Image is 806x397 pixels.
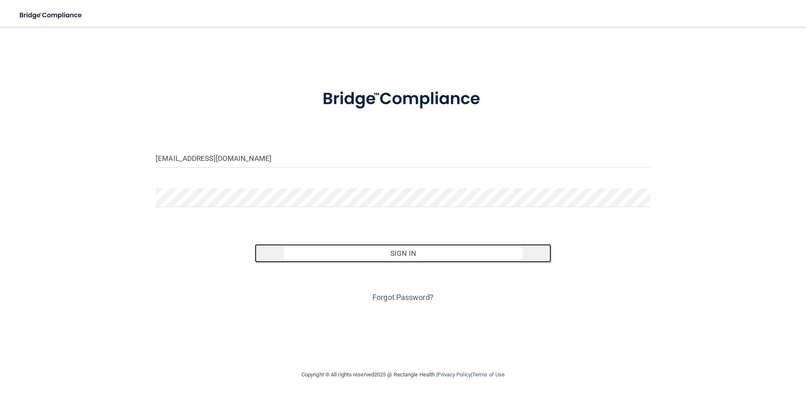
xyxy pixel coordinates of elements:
[305,77,501,121] img: bridge_compliance_login_screen.278c3ca4.svg
[372,293,434,302] a: Forgot Password?
[472,371,505,378] a: Terms of Use
[255,244,552,263] button: Sign In
[156,149,650,168] input: Email
[250,361,556,388] div: Copyright © All rights reserved 2025 @ Rectangle Health | |
[13,7,90,24] img: bridge_compliance_login_screen.278c3ca4.svg
[437,371,471,378] a: Privacy Policy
